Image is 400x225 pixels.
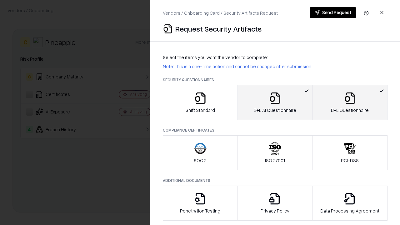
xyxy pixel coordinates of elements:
p: Shift Standard [186,107,215,113]
p: ISO 27001 [265,157,285,164]
p: Privacy Policy [261,207,289,214]
p: Select the items you want the vendor to complete: [163,54,387,61]
p: B+L Questionnaire [331,107,369,113]
button: B+L AI Questionnaire [237,85,313,120]
button: Penetration Testing [163,186,238,221]
p: Compliance Certificates [163,127,387,133]
button: SOC 2 [163,135,238,170]
p: Security Questionnaires [163,77,387,82]
p: SOC 2 [194,157,207,164]
button: B+L Questionnaire [312,85,387,120]
p: Note: This is a one-time action and cannot be changed after submission. [163,63,387,70]
p: Vendors / Onboarding Card / Security Artifacts Request [163,10,278,16]
p: Data Processing Agreement [320,207,379,214]
p: Request Security Artifacts [175,24,262,34]
button: ISO 27001 [237,135,313,170]
p: Additional Documents [163,178,387,183]
button: Data Processing Agreement [312,186,387,221]
button: PCI-DSS [312,135,387,170]
button: Privacy Policy [237,186,313,221]
p: PCI-DSS [341,157,359,164]
p: Penetration Testing [180,207,220,214]
p: B+L AI Questionnaire [254,107,296,113]
button: Shift Standard [163,85,238,120]
button: Send Request [310,7,356,18]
